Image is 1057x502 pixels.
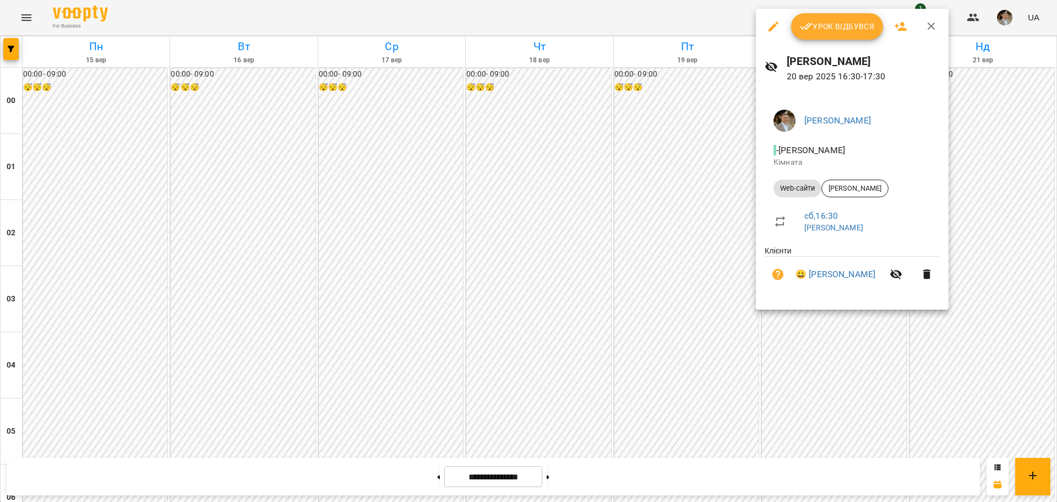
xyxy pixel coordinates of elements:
[773,110,796,132] img: 7c88ea500635afcc637caa65feac9b0a.jpg
[800,20,875,33] span: Урок відбувся
[791,13,884,40] button: Урок відбувся
[773,183,821,193] span: Web-сайти
[773,157,931,168] p: Кімната
[804,115,871,126] a: [PERSON_NAME]
[822,183,888,193] span: [PERSON_NAME]
[796,268,875,281] a: 😀 [PERSON_NAME]
[821,180,889,197] div: [PERSON_NAME]
[787,53,940,70] h6: [PERSON_NAME]
[773,145,847,155] span: - [PERSON_NAME]
[787,70,940,83] p: 20 вер 2025 16:30 - 17:30
[765,261,791,288] button: Візит ще не сплачено. Додати оплату?
[804,210,838,221] a: сб , 16:30
[804,223,863,232] a: [PERSON_NAME]
[765,245,940,296] ul: Клієнти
